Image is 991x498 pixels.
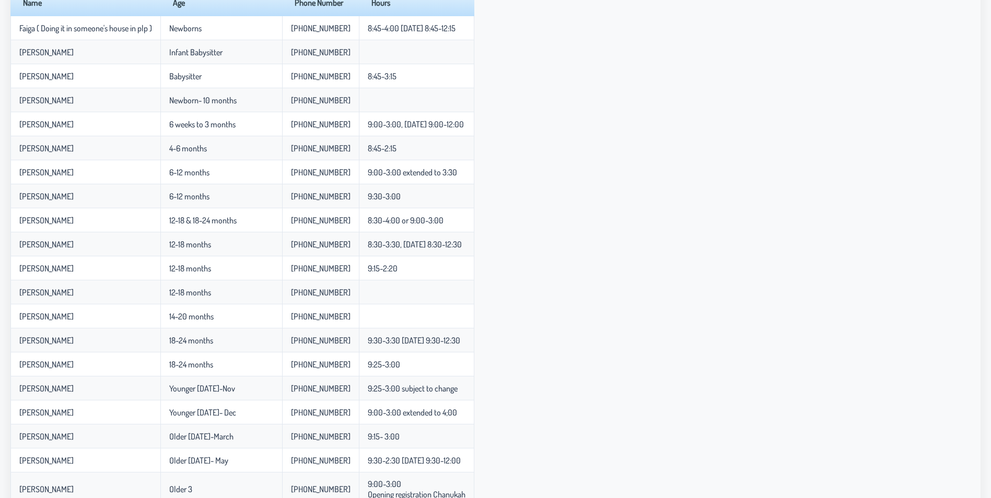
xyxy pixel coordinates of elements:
p-celleditor: [PERSON_NAME] [19,335,74,346]
p-celleditor: [PHONE_NUMBER] [291,191,351,201]
p-celleditor: [PHONE_NUMBER] [291,167,351,177]
p-celleditor: [PHONE_NUMBER] [291,287,351,298]
p-celleditor: [PHONE_NUMBER] [291,23,351,33]
p-celleditor: [PERSON_NAME] [19,191,74,201]
p-celleditor: [PHONE_NUMBER] [291,215,351,226]
p-celleditor: [PHONE_NUMBER] [291,455,351,466]
p-celleditor: [PERSON_NAME] [19,431,74,442]
p-celleditor: [PERSON_NAME] [19,47,74,57]
p-celleditor: [PERSON_NAME] [19,287,74,298]
p-celleditor: [PERSON_NAME] [19,407,74,418]
p-celleditor: [PHONE_NUMBER] [291,311,351,322]
p-celleditor: Older [DATE]- May [169,455,228,466]
p-celleditor: 8:45-2:15 [368,143,397,153]
p-celleditor: 8:30-3:30, [DATE] 8:30-12:30 [368,239,462,250]
p-celleditor: [PHONE_NUMBER] [291,335,351,346]
p-celleditor: [PERSON_NAME] [19,484,74,494]
p-celleditor: [PERSON_NAME] [19,239,74,250]
p-celleditor: [PHONE_NUMBER] [291,359,351,370]
p-celleditor: Infant Babysitter [169,47,223,57]
p-celleditor: Younger [DATE]- Dec [169,407,236,418]
p-celleditor: 12-18 months [169,287,211,298]
p-celleditor: Babysitter [169,71,202,81]
p-celleditor: 4-6 months [169,143,207,153]
p-celleditor: [PHONE_NUMBER] [291,71,351,81]
p-celleditor: [PHONE_NUMBER] [291,263,351,274]
p-celleditor: [PERSON_NAME] [19,167,74,177]
p-celleditor: 8:30-4:00 or 9:00-3:00 [368,215,444,226]
p-celleditor: [PERSON_NAME] [19,119,74,129]
p-celleditor: [PHONE_NUMBER] [291,407,351,418]
p-celleditor: [PHONE_NUMBER] [291,143,351,153]
p-celleditor: 14-20 months [169,311,214,322]
p-celleditor: 18-24 months [169,335,213,346]
p-celleditor: [PERSON_NAME] [19,143,74,153]
p-celleditor: [PERSON_NAME] [19,311,74,322]
p-celleditor: 12-18 months [169,263,211,274]
p-celleditor: [PHONE_NUMBER] [291,119,351,129]
p-celleditor: 6 weeks to 3 months [169,119,236,129]
p-celleditor: Newborn- 10 months [169,95,237,105]
p-celleditor: 9:15-2:20 [368,263,398,274]
p-celleditor: [PHONE_NUMBER] [291,239,351,250]
p-celleditor: 12-18 months [169,239,211,250]
p-celleditor: [PHONE_NUMBER] [291,47,351,57]
p-celleditor: Faiga ( Doing it in someone's house in plp ) [19,23,152,33]
p-celleditor: 9:25-3:00 subject to change [368,383,458,394]
p-celleditor: 6-12 months [169,167,209,177]
p-celleditor: [PERSON_NAME] [19,263,74,274]
p-celleditor: [PERSON_NAME] [19,215,74,226]
p-celleditor: 6-12 months [169,191,209,201]
p-celleditor: 9:30-2:30 [DATE] 9:30-12:00 [368,455,461,466]
p-celleditor: 9:00-3:00, [DATE] 9:00-12:00 [368,119,464,129]
p-celleditor: 9:15- 3:00 [368,431,400,442]
p-celleditor: [PERSON_NAME] [19,383,74,394]
p-celleditor: 18-24 months [169,359,213,370]
p-celleditor: Older 3 [169,484,192,494]
p-celleditor: [PERSON_NAME] [19,455,74,466]
p-celleditor: Older [DATE]-March [169,431,234,442]
p-celleditor: [PHONE_NUMBER] [291,383,351,394]
p-celleditor: 9:30-3:30 [DATE] 9:30-12:30 [368,335,460,346]
p-celleditor: 9:00-3:00 extended to 4;00 [368,407,457,418]
p-celleditor: 8:45-4:00 [DATE] 8:45-12:15 [368,23,456,33]
p-celleditor: Newborns [169,23,202,33]
p-celleditor: 9:00-3:00 extended to 3:30 [368,167,457,177]
p-celleditor: [PHONE_NUMBER] [291,484,351,494]
p-celleditor: [PHONE_NUMBER] [291,95,351,105]
p-celleditor: [PHONE_NUMBER] [291,431,351,442]
p-celleditor: [PERSON_NAME] [19,95,74,105]
p-celleditor: 9:25-3:00 [368,359,400,370]
p-celleditor: 9:30-3:00 [368,191,401,201]
p-celleditor: [PERSON_NAME] [19,71,74,81]
p-celleditor: Younger [DATE]-Nov [169,383,235,394]
p-celleditor: [PERSON_NAME] [19,359,74,370]
p-celleditor: 8:45-3:15 [368,71,397,81]
p-celleditor: 12-18 & 18-24 months [169,215,237,226]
